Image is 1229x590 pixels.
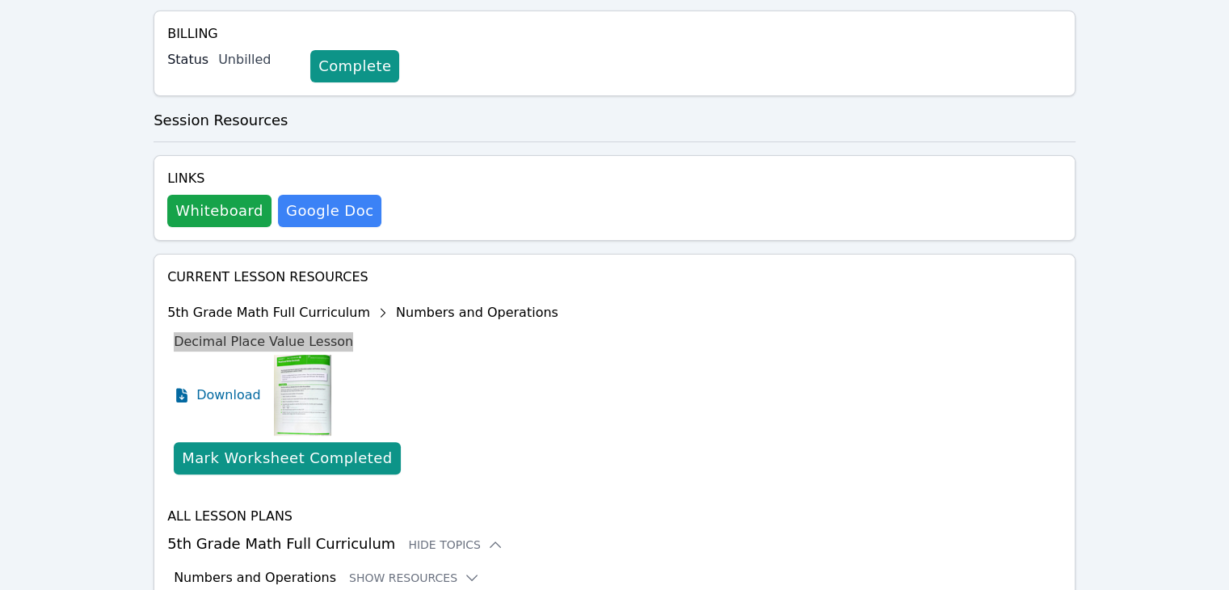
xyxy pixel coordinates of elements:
[167,507,1062,526] h4: All Lesson Plans
[349,570,480,586] button: Show Resources
[174,442,400,474] button: Mark Worksheet Completed
[167,24,1062,44] h4: Billing
[167,195,271,227] button: Whiteboard
[167,50,208,70] label: Status
[167,268,1062,287] h4: Current Lesson Resources
[167,533,1062,555] h3: 5th Grade Math Full Curriculum
[218,50,297,70] div: Unbilled
[154,109,1075,132] h3: Session Resources
[196,386,261,405] span: Download
[182,447,392,470] div: Mark Worksheet Completed
[174,355,261,436] a: Download
[274,355,331,436] img: Decimal Place Value Lesson
[167,300,558,326] div: 5th Grade Math Full Curriculum Numbers and Operations
[310,50,399,82] a: Complete
[278,195,381,227] a: Google Doc
[174,568,336,588] h3: Numbers and Operations
[167,169,381,188] h4: Links
[408,537,503,553] button: Hide Topics
[174,334,353,349] span: Decimal Place Value Lesson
